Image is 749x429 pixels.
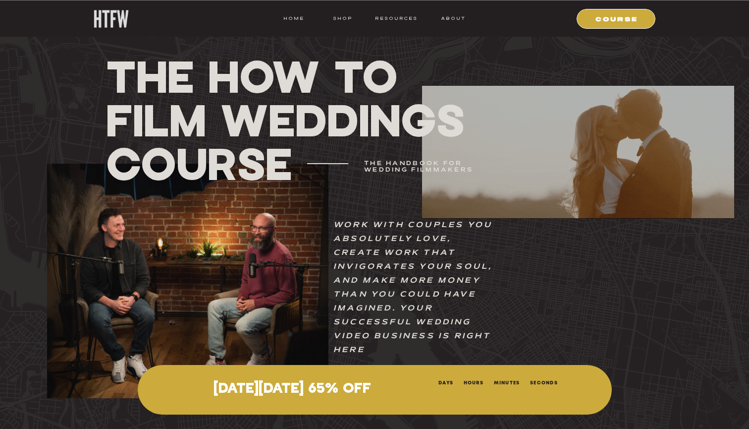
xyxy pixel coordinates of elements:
[160,381,424,397] p: [DATE][DATE] 65% OFF
[323,14,362,23] a: shop
[372,14,418,23] a: resources
[438,378,453,386] li: Days
[583,14,650,23] a: COURSE
[530,378,558,386] li: Seconds
[283,14,304,23] a: HOME
[106,54,471,185] h1: THE How To Film Weddings Course
[333,222,493,354] i: Work with couples you absolutely love, create work that invigorates your soul, and make more mone...
[440,14,466,23] a: ABOUT
[494,378,520,386] li: Minutes
[464,378,484,386] li: Hours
